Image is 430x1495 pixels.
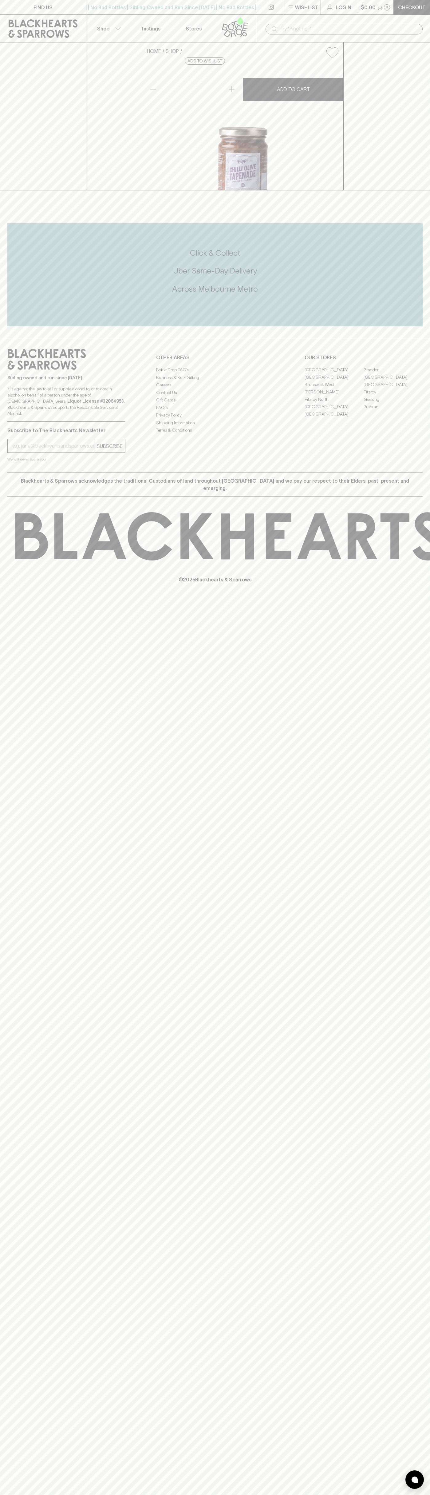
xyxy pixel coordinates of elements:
input: e.g. jane@blackheartsandsparrows.com.au [12,441,94,451]
p: We will never spam you [7,456,125,462]
h5: Uber Same-Day Delivery [7,266,423,276]
p: Tastings [141,25,160,32]
p: Checkout [398,4,426,11]
a: Fitzroy [364,388,423,396]
a: [GEOGRAPHIC_DATA] [305,373,364,381]
h5: Click & Collect [7,248,423,258]
div: Call to action block [7,223,423,326]
p: SUBSCRIBE [97,442,123,450]
a: Shipping Information [156,419,274,426]
a: Prahran [364,403,423,410]
p: Shop [97,25,109,32]
img: 29624.png [142,63,343,190]
p: Blackhearts & Sparrows acknowledges the traditional Custodians of land throughout [GEOGRAPHIC_DAT... [12,477,418,492]
a: [PERSON_NAME] [305,388,364,396]
p: Sibling owned and run since [DATE] [7,375,125,381]
a: Privacy Policy [156,412,274,419]
a: HOME [147,48,161,54]
p: 0 [386,6,388,9]
a: Bottle Drop FAQ's [156,366,274,374]
input: Try "Pinot noir" [280,24,418,34]
strong: Liquor License #32064953 [67,399,124,404]
p: OTHER AREAS [156,354,274,361]
p: Subscribe to The Blackhearts Newsletter [7,427,125,434]
button: SUBSCRIBE [94,439,125,452]
a: SHOP [166,48,179,54]
p: FIND US [34,4,53,11]
p: ADD TO CART [277,86,310,93]
button: Add to wishlist [185,57,225,65]
p: Login [336,4,351,11]
h5: Across Melbourne Metro [7,284,423,294]
a: Business & Bulk Gifting [156,374,274,381]
a: Brunswick West [305,381,364,388]
a: [GEOGRAPHIC_DATA] [305,403,364,410]
p: Stores [186,25,202,32]
a: Braddon [364,366,423,373]
button: Shop [86,15,129,42]
a: Stores [172,15,215,42]
a: Fitzroy North [305,396,364,403]
p: It is against the law to sell or supply alcohol to, or to obtain alcohol on behalf of a person un... [7,386,125,417]
img: bubble-icon [412,1477,418,1483]
p: $0.00 [361,4,376,11]
a: Gift Cards [156,397,274,404]
a: FAQ's [156,404,274,411]
a: [GEOGRAPHIC_DATA] [364,373,423,381]
button: ADD TO CART [243,78,344,101]
a: Contact Us [156,389,274,396]
a: Careers [156,381,274,389]
a: [GEOGRAPHIC_DATA] [305,366,364,373]
a: Terms & Conditions [156,427,274,434]
p: OUR STORES [305,354,423,361]
button: Add to wishlist [324,45,341,61]
a: Geelong [364,396,423,403]
p: Wishlist [295,4,318,11]
a: Tastings [129,15,172,42]
a: [GEOGRAPHIC_DATA] [364,381,423,388]
a: [GEOGRAPHIC_DATA] [305,410,364,418]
